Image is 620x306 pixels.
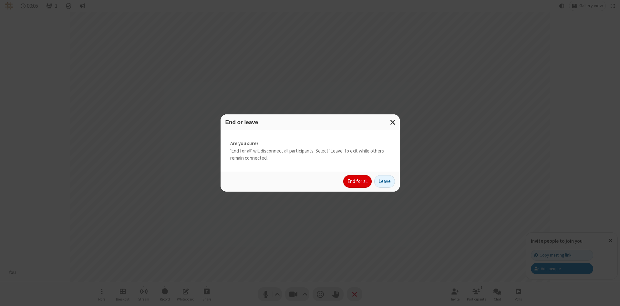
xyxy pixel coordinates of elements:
button: Leave [374,175,395,188]
h3: End or leave [225,119,395,125]
div: 'End for all' will disconnect all participants. Select 'Leave' to exit while others remain connec... [221,130,400,172]
button: End for all [343,175,372,188]
button: Close modal [386,114,400,130]
strong: Are you sure? [230,140,390,147]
